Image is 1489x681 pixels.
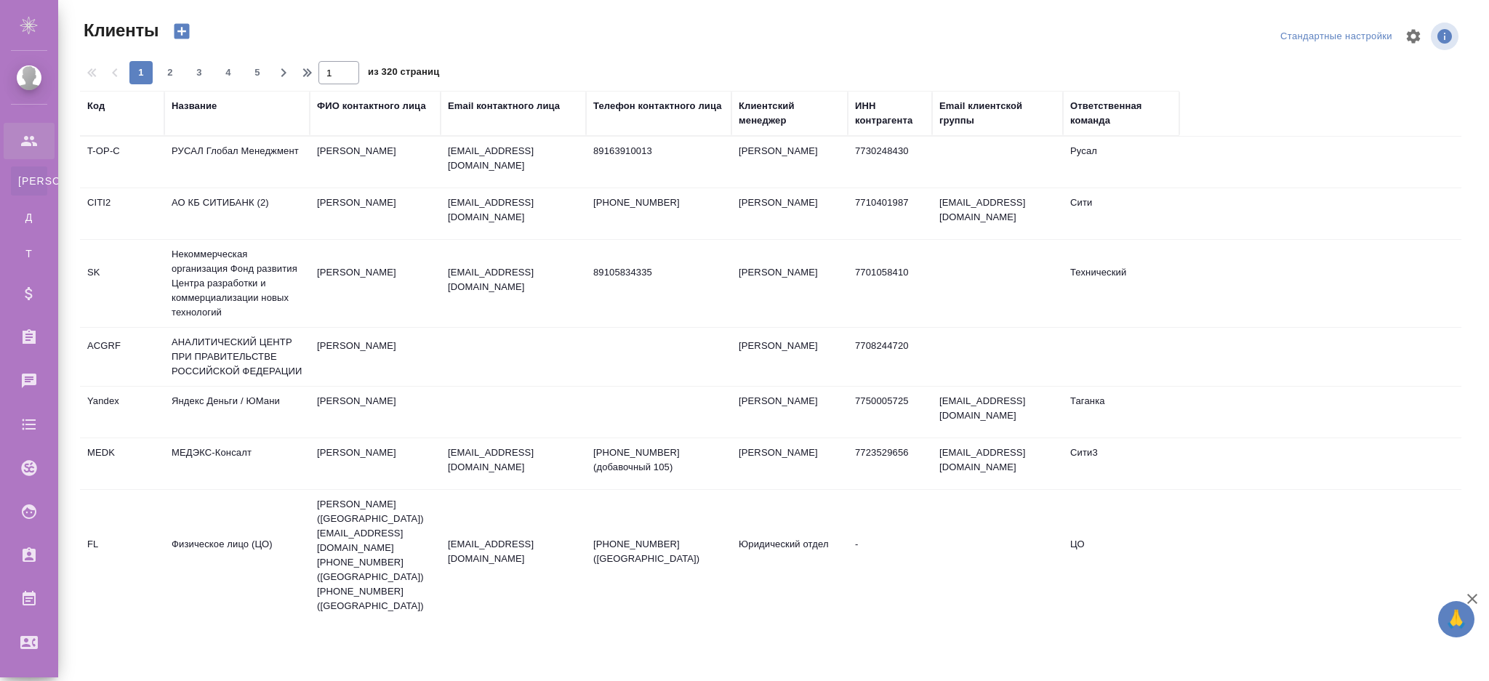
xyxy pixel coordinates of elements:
[164,438,310,489] td: МЕДЭКС-Консалт
[188,61,211,84] button: 3
[164,387,310,438] td: Яндекс Деньги / ЮМани
[80,258,164,309] td: SK
[18,210,40,225] span: Д
[731,387,848,438] td: [PERSON_NAME]
[310,258,441,309] td: [PERSON_NAME]
[1063,387,1179,438] td: Таганка
[448,265,579,294] p: [EMAIL_ADDRESS][DOMAIN_NAME]
[80,137,164,188] td: T-OP-C
[932,438,1063,489] td: [EMAIL_ADDRESS][DOMAIN_NAME]
[188,65,211,80] span: 3
[448,99,560,113] div: Email контактного лица
[1063,137,1179,188] td: Русал
[310,188,441,239] td: [PERSON_NAME]
[593,99,722,113] div: Телефон контактного лица
[848,530,932,581] td: -
[932,387,1063,438] td: [EMAIL_ADDRESS][DOMAIN_NAME]
[1444,604,1469,634] span: 🙏
[217,61,240,84] button: 4
[246,65,269,80] span: 5
[1277,25,1396,48] div: split button
[1063,188,1179,239] td: Сити
[848,438,932,489] td: 7723529656
[368,63,439,84] span: из 320 страниц
[448,196,579,225] p: [EMAIL_ADDRESS][DOMAIN_NAME]
[448,144,579,173] p: [EMAIL_ADDRESS][DOMAIN_NAME]
[848,188,932,239] td: 7710401987
[593,196,724,210] p: [PHONE_NUMBER]
[310,490,441,621] td: [PERSON_NAME] ([GEOGRAPHIC_DATA]) [EMAIL_ADDRESS][DOMAIN_NAME] [PHONE_NUMBER] ([GEOGRAPHIC_DATA])...
[448,537,579,566] p: [EMAIL_ADDRESS][DOMAIN_NAME]
[164,137,310,188] td: РУСАЛ Глобал Менеджмент
[593,537,724,566] p: [PHONE_NUMBER] ([GEOGRAPHIC_DATA])
[80,331,164,382] td: ACGRF
[11,203,47,232] a: Д
[310,387,441,438] td: [PERSON_NAME]
[593,144,724,158] p: 89163910013
[848,331,932,382] td: 7708244720
[246,61,269,84] button: 5
[731,438,848,489] td: [PERSON_NAME]
[80,530,164,581] td: FL
[217,65,240,80] span: 4
[939,99,1056,128] div: Email клиентской группы
[164,328,310,386] td: АНАЛИТИЧЕСКИЙ ЦЕНТР ПРИ ПРАВИТЕЛЬСТВЕ РОССИЙСКОЙ ФЕДЕРАЦИИ
[448,446,579,475] p: [EMAIL_ADDRESS][DOMAIN_NAME]
[593,265,724,280] p: 89105834335
[18,174,40,188] span: [PERSON_NAME]
[11,239,47,268] a: Т
[848,258,932,309] td: 7701058410
[731,137,848,188] td: [PERSON_NAME]
[593,446,724,475] p: [PHONE_NUMBER] (добавочный 105)
[855,99,925,128] div: ИНН контрагента
[1431,23,1461,50] span: Посмотреть информацию
[310,438,441,489] td: [PERSON_NAME]
[80,19,158,42] span: Клиенты
[310,137,441,188] td: [PERSON_NAME]
[158,61,182,84] button: 2
[1438,601,1474,637] button: 🙏
[164,240,310,327] td: Некоммерческая организация Фонд развития Центра разработки и коммерциализации новых технологий
[731,530,848,581] td: Юридический отдел
[11,166,47,196] a: [PERSON_NAME]
[80,438,164,489] td: MEDK
[172,99,217,113] div: Название
[1063,438,1179,489] td: Сити3
[164,188,310,239] td: АО КБ СИТИБАНК (2)
[731,258,848,309] td: [PERSON_NAME]
[848,137,932,188] td: 7730248430
[80,387,164,438] td: Yandex
[932,188,1063,239] td: [EMAIL_ADDRESS][DOMAIN_NAME]
[731,188,848,239] td: [PERSON_NAME]
[158,65,182,80] span: 2
[1063,530,1179,581] td: ЦО
[310,331,441,382] td: [PERSON_NAME]
[164,530,310,581] td: Физическое лицо (ЦО)
[317,99,426,113] div: ФИО контактного лица
[1070,99,1172,128] div: Ответственная команда
[18,246,40,261] span: Т
[80,188,164,239] td: CITI2
[164,19,199,44] button: Создать
[731,331,848,382] td: [PERSON_NAME]
[87,99,105,113] div: Код
[1063,258,1179,309] td: Технический
[739,99,840,128] div: Клиентский менеджер
[848,387,932,438] td: 7750005725
[1396,19,1431,54] span: Настроить таблицу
